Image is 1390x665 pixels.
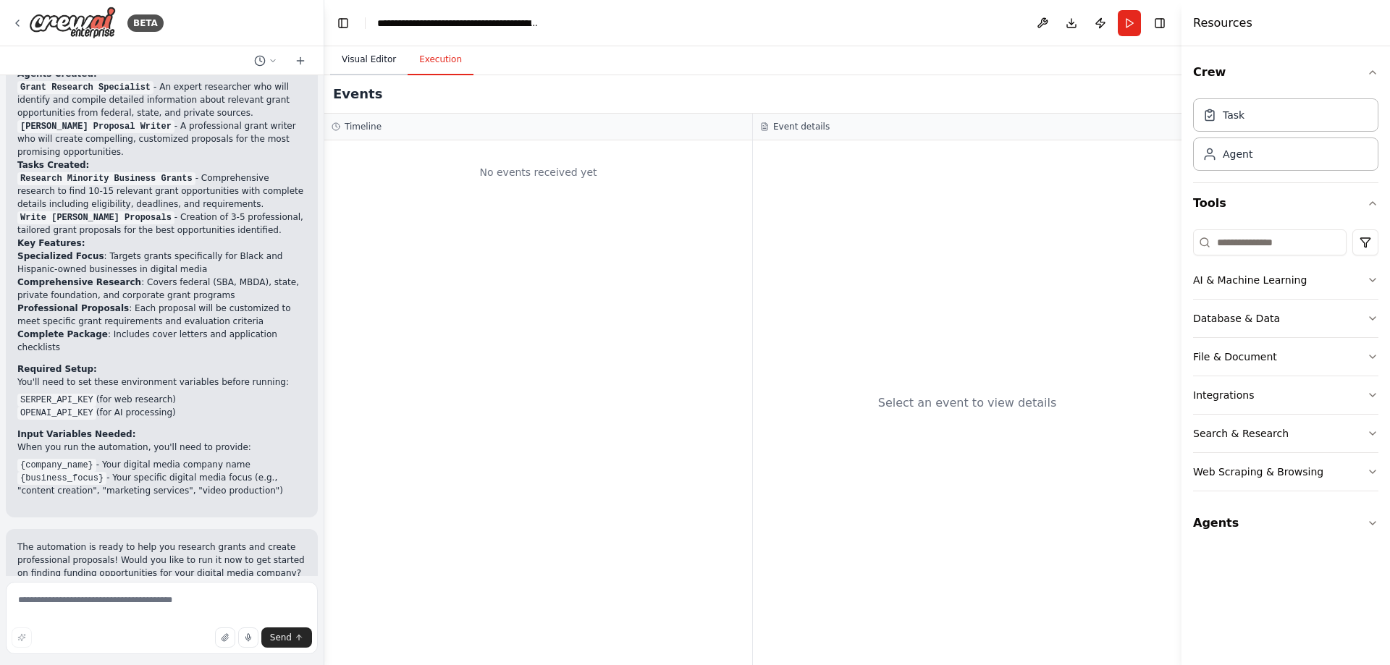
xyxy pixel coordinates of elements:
[17,160,89,170] strong: Tasks Created:
[1193,453,1378,491] button: Web Scraping & Browsing
[17,250,306,276] li: : Targets grants specifically for Black and Hispanic-owned businesses in digital media
[1193,261,1378,299] button: AI & Machine Learning
[333,13,353,33] button: Hide left sidebar
[17,80,306,119] p: - An expert researcher who will identify and compile detailed information about relevant grant op...
[17,459,96,472] code: {company_name}
[17,472,106,485] code: {business_focus}
[332,148,745,197] div: No events received yet
[17,172,195,185] code: Research Minority Business Grants
[1193,465,1323,479] div: Web Scraping & Browsing
[17,251,104,261] strong: Specialized Focus
[1193,338,1378,376] button: File & Document
[17,238,85,248] strong: Key Features:
[17,276,306,302] li: : Covers federal (SBA, MBDA), state, private foundation, and corporate grant programs
[330,45,408,75] button: Visual Editor
[377,16,540,30] nav: breadcrumb
[17,302,306,328] li: : Each proposal will be customized to meet specific grant requirements and evaluation criteria
[408,45,473,75] button: Execution
[878,394,1057,412] div: Select an event to view details
[17,364,97,374] strong: Required Setup:
[17,406,306,419] li: (for AI processing)
[1193,14,1252,32] h4: Resources
[773,121,830,132] h3: Event details
[17,329,108,339] strong: Complete Package
[1193,52,1378,93] button: Crew
[1193,426,1289,441] div: Search & Research
[17,429,136,439] strong: Input Variables Needed:
[333,84,382,104] h2: Events
[1193,273,1307,287] div: AI & Machine Learning
[1193,300,1378,337] button: Database & Data
[17,211,306,237] p: - Creation of 3-5 professional, tailored grant proposals for the best opportunities identified.
[17,211,174,224] code: Write [PERSON_NAME] Proposals
[1193,415,1378,452] button: Search & Research
[248,52,283,69] button: Switch to previous chat
[17,394,96,407] code: SERPER_API_KEY
[1223,108,1244,122] div: Task
[17,120,174,133] code: [PERSON_NAME] Proposal Writer
[17,81,153,94] code: Grant Research Specialist
[29,7,116,39] img: Logo
[1193,503,1378,543] button: Agents
[1193,376,1378,414] button: Integrations
[17,119,306,158] p: - A professional grant writer who will create compelling, customized proposals for the most promi...
[17,328,306,354] li: : Includes cover letters and application checklists
[17,171,306,211] p: - Comprehensive research to find 10-15 relevant grant opportunities with complete details includi...
[17,376,306,389] p: You'll need to set these environment variables before running:
[270,632,292,643] span: Send
[1193,388,1254,402] div: Integrations
[238,627,258,648] button: Click to speak your automation idea
[261,627,312,648] button: Send
[1193,93,1378,182] div: Crew
[1223,147,1252,161] div: Agent
[1193,183,1378,224] button: Tools
[345,121,382,132] h3: Timeline
[1193,224,1378,503] div: Tools
[12,627,32,648] button: Improve this prompt
[1193,311,1280,326] div: Database & Data
[17,407,96,420] code: OPENAI_API_KEY
[1193,350,1277,364] div: File & Document
[17,541,306,580] p: The automation is ready to help you research grants and create professional proposals! Would you ...
[17,441,306,454] p: When you run the automation, you'll need to provide:
[17,471,306,497] li: - Your specific digital media focus (e.g., "content creation", "marketing services", "video produ...
[17,393,306,406] li: (for web research)
[289,52,312,69] button: Start a new chat
[215,627,235,648] button: Upload files
[1150,13,1170,33] button: Hide right sidebar
[17,277,141,287] strong: Comprehensive Research
[127,14,164,32] div: BETA
[17,458,306,471] li: - Your digital media company name
[17,303,129,313] strong: Professional Proposals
